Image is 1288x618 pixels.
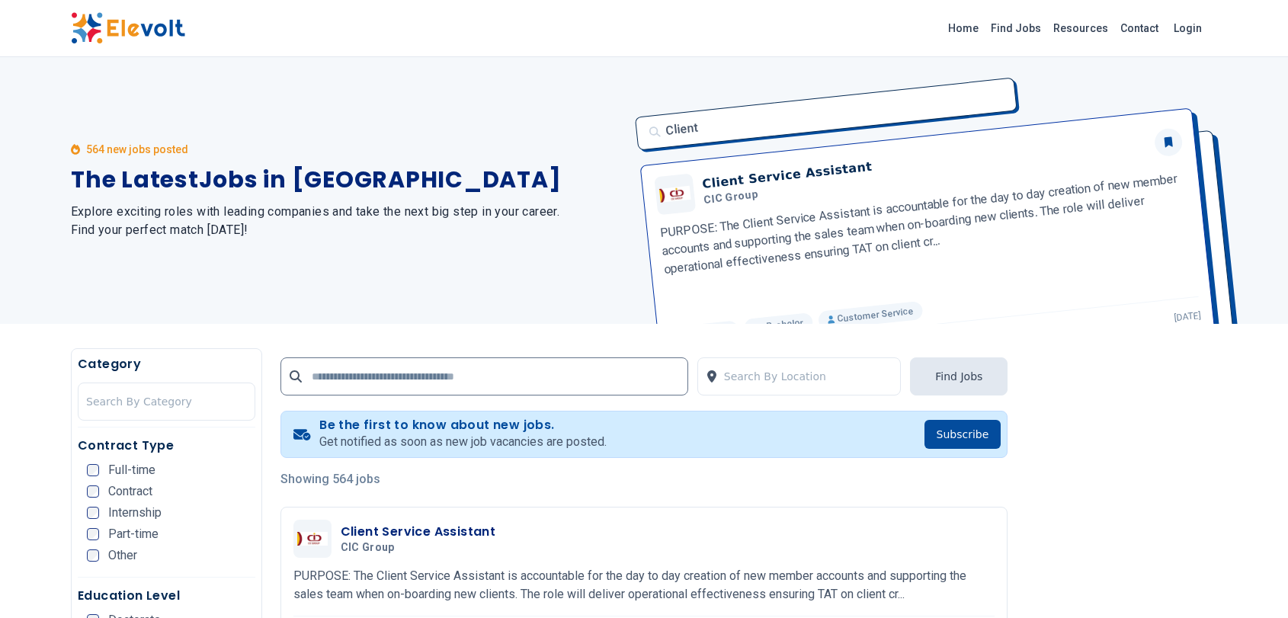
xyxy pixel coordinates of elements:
[293,567,995,604] p: PURPOSE: The Client Service Assistant is accountable for the day to day creation of new member ac...
[71,12,185,44] img: Elevolt
[87,507,99,519] input: Internship
[71,166,626,194] h1: The Latest Jobs in [GEOGRAPHIC_DATA]
[1047,16,1114,40] a: Resources
[87,464,99,476] input: Full-time
[280,470,1008,488] p: Showing 564 jobs
[1165,13,1211,43] a: Login
[985,16,1047,40] a: Find Jobs
[78,587,255,605] h5: Education Level
[108,507,162,519] span: Internship
[71,203,626,239] h2: Explore exciting roles with leading companies and take the next big step in your career. Find you...
[341,541,395,555] span: CIC group
[297,532,328,546] img: CIC group
[87,485,99,498] input: Contract
[108,549,137,562] span: Other
[108,485,152,498] span: Contract
[78,437,255,455] h5: Contract Type
[87,549,99,562] input: Other
[1114,16,1165,40] a: Contact
[108,528,159,540] span: Part-time
[78,355,255,373] h5: Category
[924,420,1001,449] button: Subscribe
[86,142,188,157] p: 564 new jobs posted
[319,433,607,451] p: Get notified as soon as new job vacancies are posted.
[319,418,607,433] h4: Be the first to know about new jobs.
[942,16,985,40] a: Home
[341,523,496,541] h3: Client Service Assistant
[108,464,155,476] span: Full-time
[910,357,1008,395] button: Find Jobs
[87,528,99,540] input: Part-time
